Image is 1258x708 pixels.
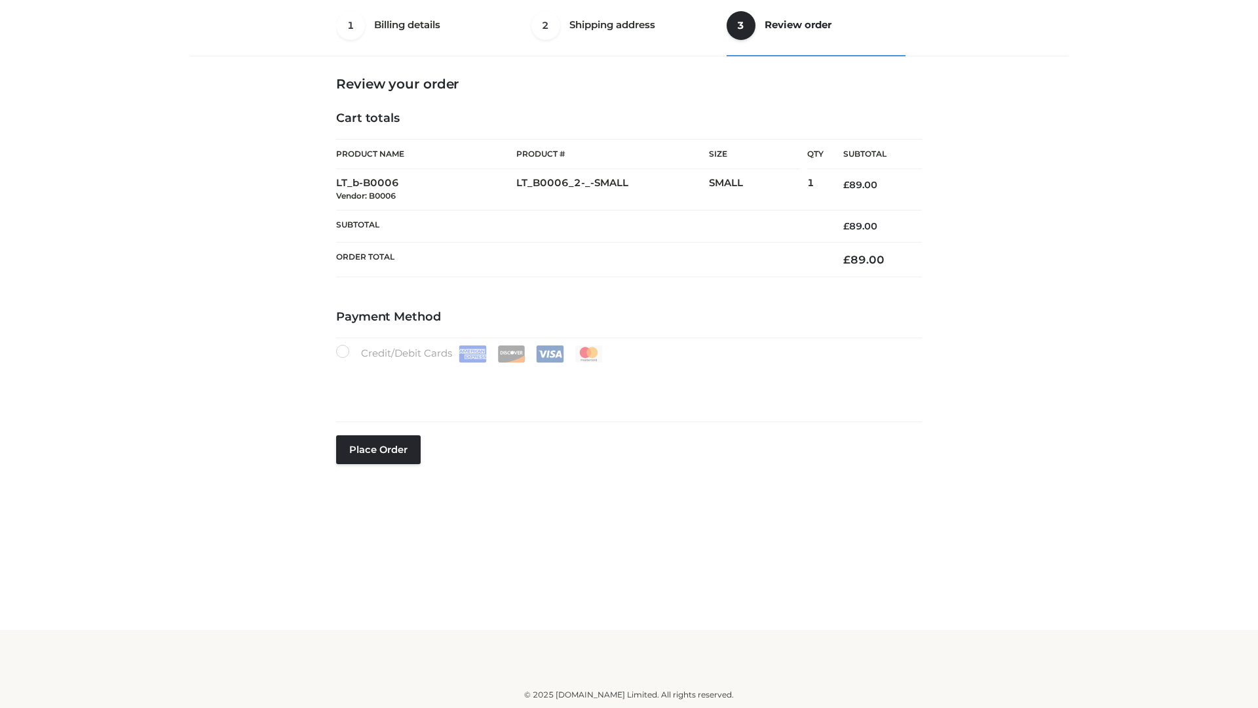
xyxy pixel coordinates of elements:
th: Order Total [336,243,824,277]
img: Discover [497,345,525,363]
th: Qty [807,139,824,169]
bdi: 89.00 [843,179,877,191]
h4: Payment Method [336,310,922,324]
label: Credit/Debit Cards [336,345,604,363]
th: Subtotal [336,210,824,242]
th: Product Name [336,139,516,169]
span: £ [843,220,849,232]
bdi: 89.00 [843,220,877,232]
th: Size [709,140,801,169]
td: 1 [807,169,824,210]
bdi: 89.00 [843,253,885,266]
span: £ [843,253,850,266]
img: Amex [459,345,487,363]
h4: Cart totals [336,111,922,126]
td: LT_b-B0006 [336,169,516,210]
div: © 2025 [DOMAIN_NAME] Limited. All rights reserved. [195,688,1063,701]
button: Place order [336,435,421,464]
img: Mastercard [575,345,603,363]
th: Subtotal [824,140,922,169]
td: SMALL [709,169,807,210]
th: Product # [516,139,709,169]
span: £ [843,179,849,191]
h3: Review your order [336,76,922,92]
small: Vendor: B0006 [336,191,396,201]
img: Visa [536,345,564,363]
iframe: Secure payment input frame [334,360,919,408]
td: LT_B0006_2-_-SMALL [516,169,709,210]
